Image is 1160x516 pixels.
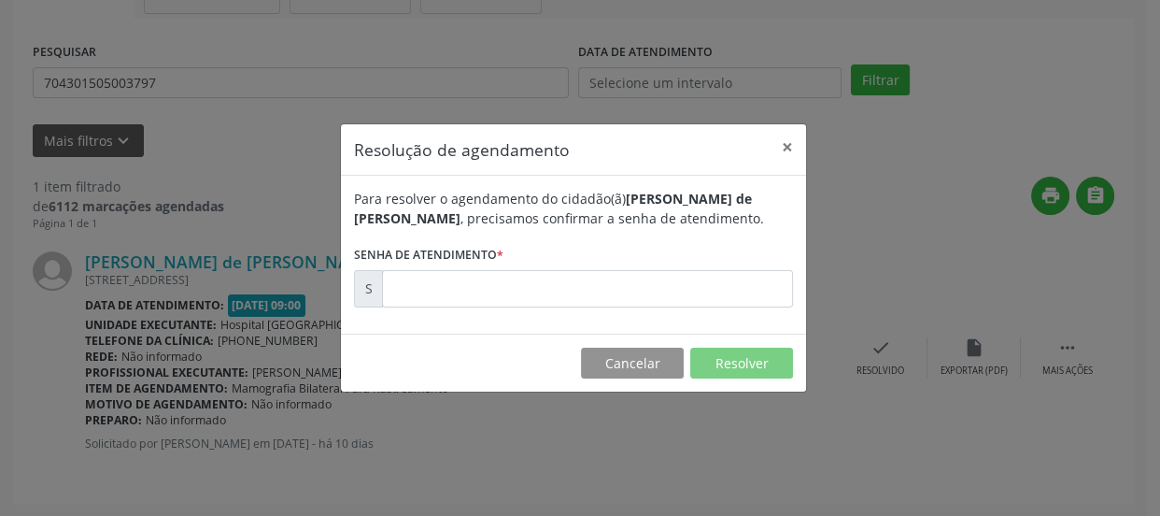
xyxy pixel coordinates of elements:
[354,270,383,308] div: S
[354,190,752,227] b: [PERSON_NAME] de [PERSON_NAME]
[354,241,503,270] label: Senha de atendimento
[690,348,793,380] button: Resolver
[769,124,806,170] button: Close
[354,189,793,228] div: Para resolver o agendamento do cidadão(ã) , precisamos confirmar a senha de atendimento.
[581,348,684,380] button: Cancelar
[354,137,570,162] h5: Resolução de agendamento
